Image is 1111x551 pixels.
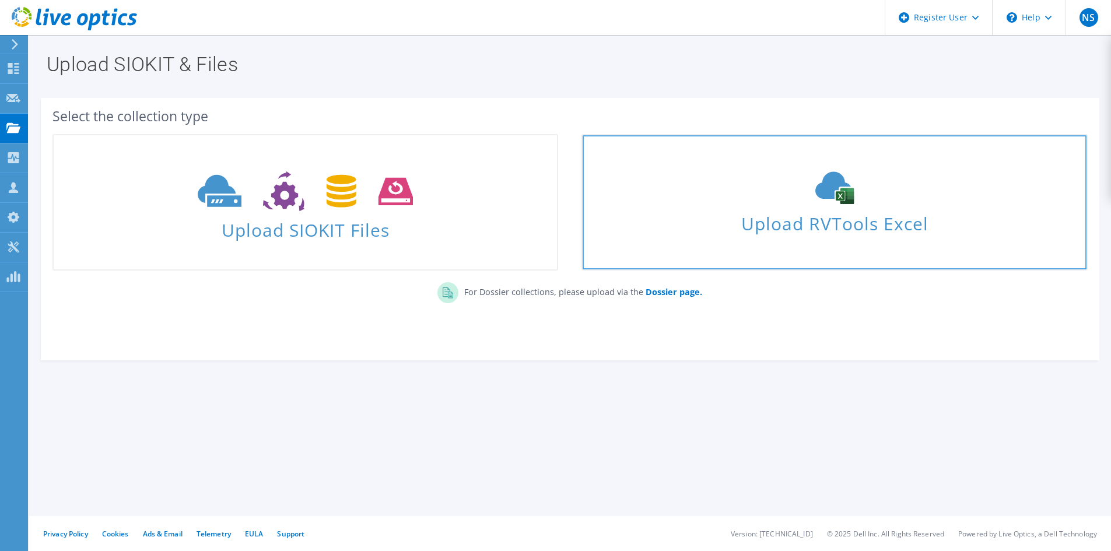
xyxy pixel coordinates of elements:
a: Cookies [102,529,129,539]
span: Upload RVTools Excel [583,208,1086,233]
b: Dossier page. [646,286,702,297]
a: Ads & Email [143,529,183,539]
li: © 2025 Dell Inc. All Rights Reserved [827,529,944,539]
h1: Upload SIOKIT & Files [47,54,1088,74]
li: Powered by Live Optics, a Dell Technology [958,529,1097,539]
a: Privacy Policy [43,529,88,539]
a: EULA [245,529,263,539]
svg: \n [1007,12,1017,23]
p: For Dossier collections, please upload via the [458,282,702,299]
span: NS [1080,8,1098,27]
a: Telemetry [197,529,231,539]
li: Version: [TECHNICAL_ID] [731,529,813,539]
span: Upload SIOKIT Files [54,214,557,239]
a: Support [277,529,304,539]
a: Upload RVTools Excel [581,134,1087,271]
a: Upload SIOKIT Files [52,134,558,271]
div: Select the collection type [52,110,1088,122]
a: Dossier page. [643,286,702,297]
